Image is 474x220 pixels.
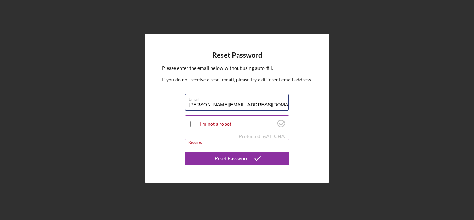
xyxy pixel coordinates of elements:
button: Reset Password [185,152,289,165]
a: Visit Altcha.org [266,133,285,139]
h4: Reset Password [212,51,262,59]
p: If you do not receive a reset email, please try a different email address. [162,76,312,83]
div: Reset Password [215,152,249,165]
label: I'm not a robot [200,121,275,127]
div: Protected by [239,133,285,139]
p: Please enter the email below without using auto-fill. [162,64,312,72]
a: Visit Altcha.org [277,122,285,128]
div: Required [185,140,289,145]
label: Email [189,94,289,102]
